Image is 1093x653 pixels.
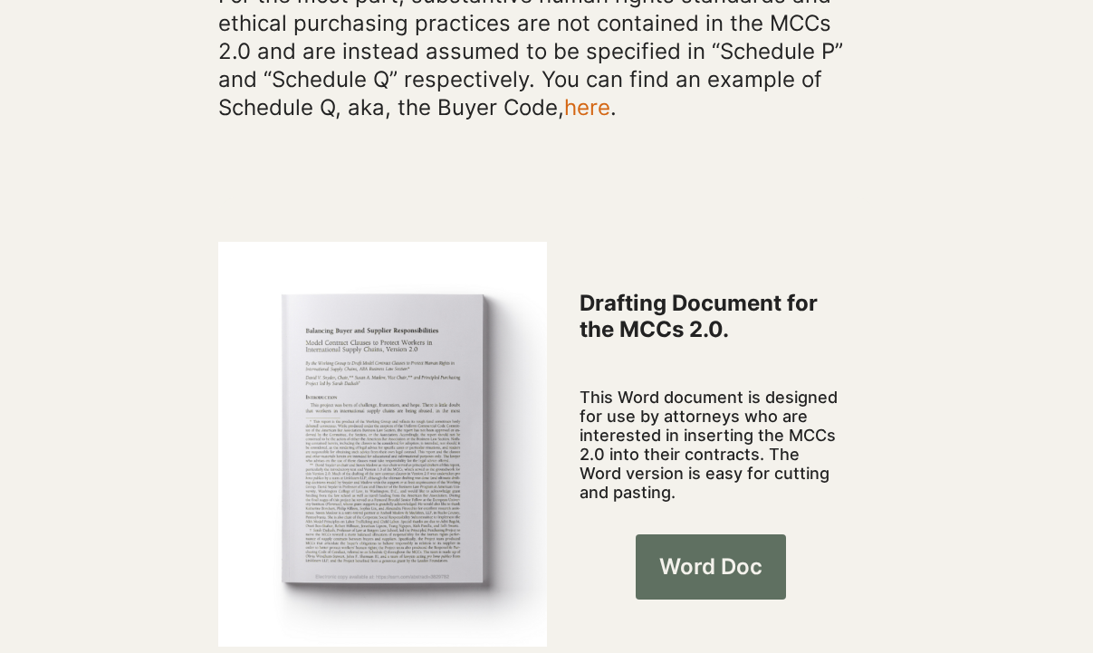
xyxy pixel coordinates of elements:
a: Word Doc [636,534,786,600]
span: Word Doc [659,552,762,582]
a: here [564,94,610,120]
span: This Word document is designed for use by attorneys who are interested in inserting the MCCs 2.0 ... [580,388,838,502]
span: Drafting Document for the MCCs 2.0. [580,290,818,342]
